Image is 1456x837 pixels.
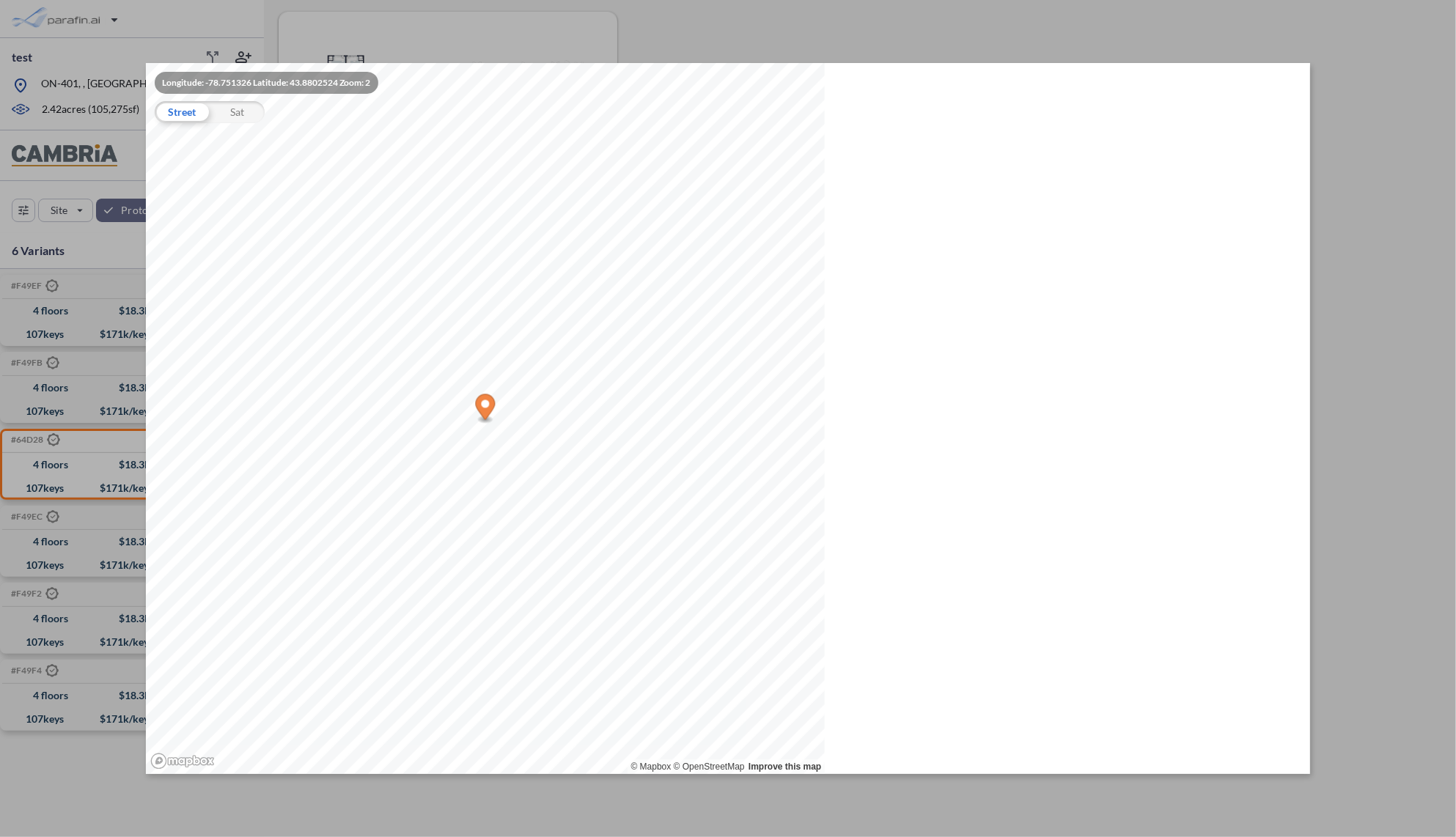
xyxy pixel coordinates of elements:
div: Map marker [475,394,495,424]
a: Improve this map [749,762,821,772]
div: Longitude: -78.751326 Latitude: 43.8802524 Zoom: 2 [155,72,378,94]
canvas: Map [146,63,826,775]
a: Mapbox [631,762,672,772]
a: OpenStreetMap [674,762,745,772]
div: Sat [210,101,265,123]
